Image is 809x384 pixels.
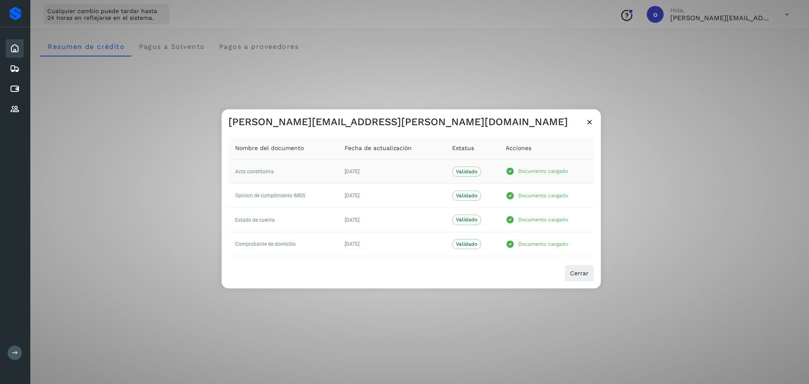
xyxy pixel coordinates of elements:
[345,241,359,247] span: [DATE]
[565,265,594,282] button: Cerrar
[345,169,359,175] span: [DATE]
[456,169,477,175] p: Validado
[570,270,589,276] span: Cerrar
[345,217,359,223] span: [DATE]
[518,169,568,175] p: Documento cargado
[6,100,24,118] div: Proveedores
[6,80,24,98] div: Cuentas por pagar
[345,193,359,199] span: [DATE]
[452,144,474,153] span: Estatus
[456,217,477,223] p: Validado
[518,217,568,223] p: Documento cargado
[6,39,24,58] div: Inicio
[235,217,275,223] span: Estado de cuenta
[506,144,531,153] span: Acciones
[235,241,296,247] span: Comprobante de domicilio
[456,193,477,199] p: Validado
[235,193,305,199] span: Opinion de cumplimiento IMSS
[456,241,477,247] p: Validado
[6,59,24,78] div: Embarques
[235,144,304,153] span: Nombre del documento
[345,144,412,153] span: Fecha de actualización
[228,116,568,128] h3: [PERSON_NAME][EMAIL_ADDRESS][PERSON_NAME][DOMAIN_NAME]
[518,241,568,247] p: Documento cargado
[518,193,568,199] p: Documento cargado
[235,169,274,175] span: Acta constitutiva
